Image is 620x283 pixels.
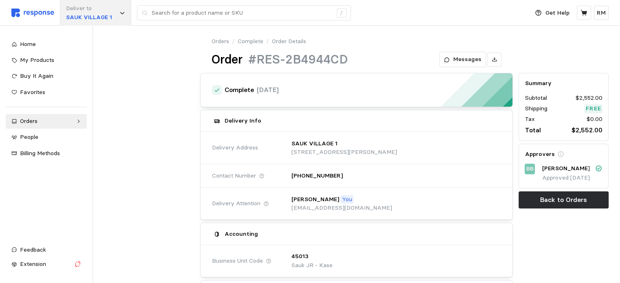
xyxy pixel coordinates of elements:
[66,4,112,13] p: Deliver to
[20,40,36,48] span: Home
[337,8,346,18] div: /
[6,53,87,68] a: My Products
[257,85,279,95] p: [DATE]
[525,94,547,103] p: Subtotal
[225,116,261,125] h5: Delivery Info
[525,79,602,88] h5: Summary
[6,69,87,83] a: Buy It Again
[66,13,112,22] p: SAUK VILLAGE 1
[342,195,352,204] p: You
[525,104,547,113] p: Shipping
[238,37,263,46] a: Complete
[6,130,87,145] a: People
[525,125,541,135] p: Total
[212,199,260,208] span: Delivery Attention
[571,125,602,135] p: $2,552.00
[212,37,229,46] a: Orders
[291,195,339,204] p: [PERSON_NAME]
[212,52,243,68] h1: Order
[291,171,343,180] p: [PHONE_NUMBER]
[540,195,587,205] p: Back to Orders
[20,117,73,126] div: Orders
[291,204,392,213] p: [EMAIL_ADDRESS][DOMAIN_NAME]
[20,246,46,253] span: Feedback
[6,37,87,52] a: Home
[439,52,486,67] button: Messages
[6,257,87,272] button: Extension
[20,149,60,157] span: Billing Methods
[212,171,256,180] span: Contact Number
[272,37,306,46] p: Order Details
[291,148,397,157] p: [STREET_ADDRESS][PERSON_NAME]
[248,52,348,68] h1: #RES-2B4944CD
[291,139,338,148] p: SAUK VILLAGE 1
[20,72,53,79] span: Buy It Again
[453,55,481,64] p: Messages
[6,146,87,161] a: Billing Methods
[20,260,46,268] span: Extension
[576,94,602,103] p: $2,552.00
[525,150,554,158] h5: Approvers
[519,191,609,208] button: Back to Orders
[212,143,258,152] span: Delivery Address
[266,37,269,46] p: /
[20,88,45,96] span: Favorites
[232,37,235,46] p: /
[542,164,589,173] p: [PERSON_NAME]
[525,115,534,124] p: Tax
[152,6,332,20] input: Search for a product name or SKU
[6,85,87,100] a: Favorites
[594,6,609,20] button: RM
[526,165,534,173] p: BB
[11,9,54,17] img: svg%3e
[6,243,87,257] button: Feedback
[225,86,254,95] h4: Complete
[6,114,87,129] a: Orders
[545,9,569,18] p: Get Help
[586,104,601,113] p: Free
[597,9,606,18] p: RM
[20,133,38,140] span: People
[530,5,574,21] button: Get Help
[291,261,333,270] p: Sauk JR - Kase
[291,252,309,261] p: 45013
[20,56,54,64] span: My Products
[212,257,263,265] span: Business Unit Code
[542,173,602,182] p: Approved [DATE]
[587,115,602,124] p: $0.00
[225,230,258,238] h5: Accounting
